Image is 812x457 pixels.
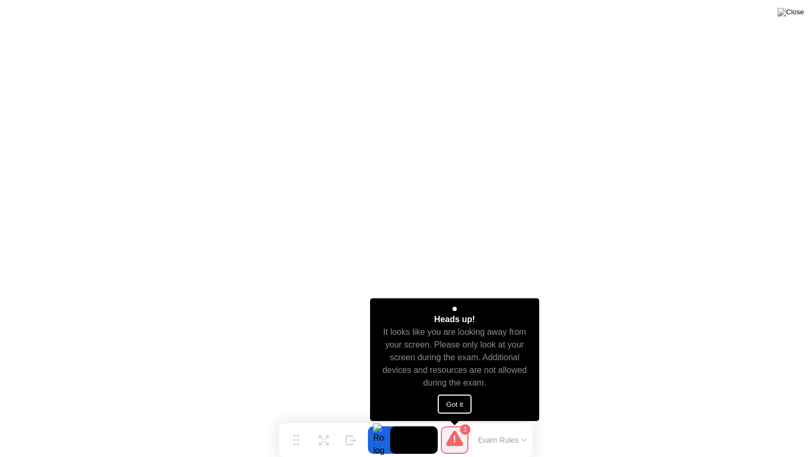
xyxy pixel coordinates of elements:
img: Close [778,8,804,16]
div: Heads up! [434,313,475,326]
div: 1 [460,424,470,435]
button: Got it [438,395,472,414]
div: It looks like you are looking away from your screen. Please only look at your screen during the e... [380,326,530,389]
button: Exam Rules [475,435,531,445]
